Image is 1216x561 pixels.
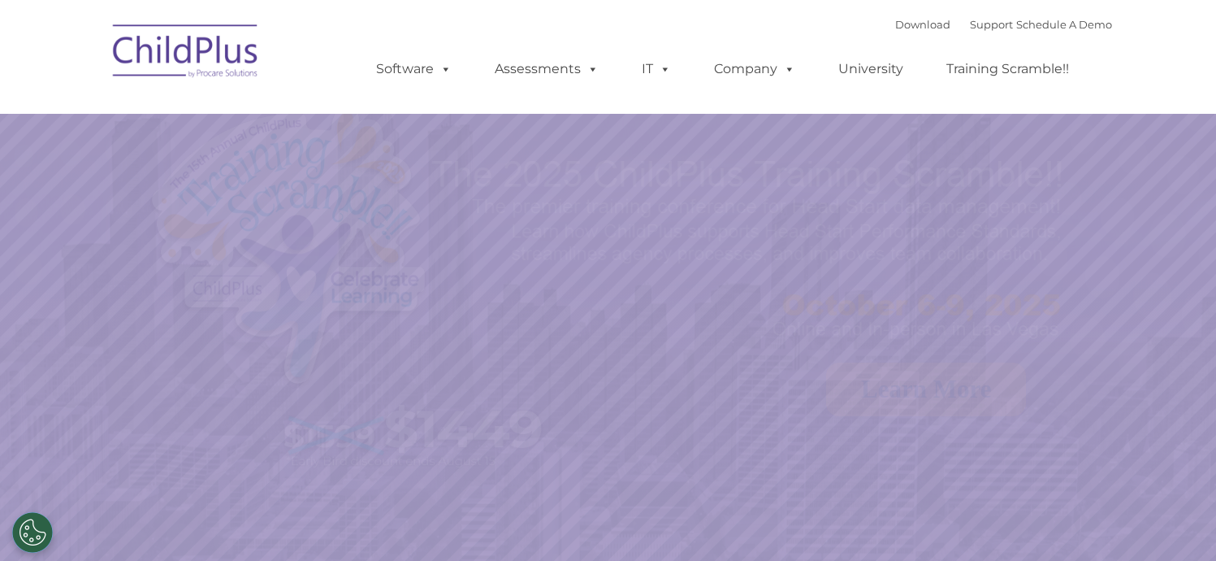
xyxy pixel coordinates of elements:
a: Schedule A Demo [1016,18,1112,31]
a: IT [625,53,687,85]
a: Software [360,53,468,85]
a: Assessments [478,53,615,85]
a: Company [698,53,811,85]
a: Support [970,18,1013,31]
img: ChildPlus by Procare Solutions [105,13,267,94]
a: University [822,53,920,85]
a: Download [895,18,950,31]
a: Learn More [826,363,1026,416]
a: Training Scramble!! [930,53,1085,85]
font: | [895,18,1112,31]
button: Cookies Settings [12,512,53,553]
